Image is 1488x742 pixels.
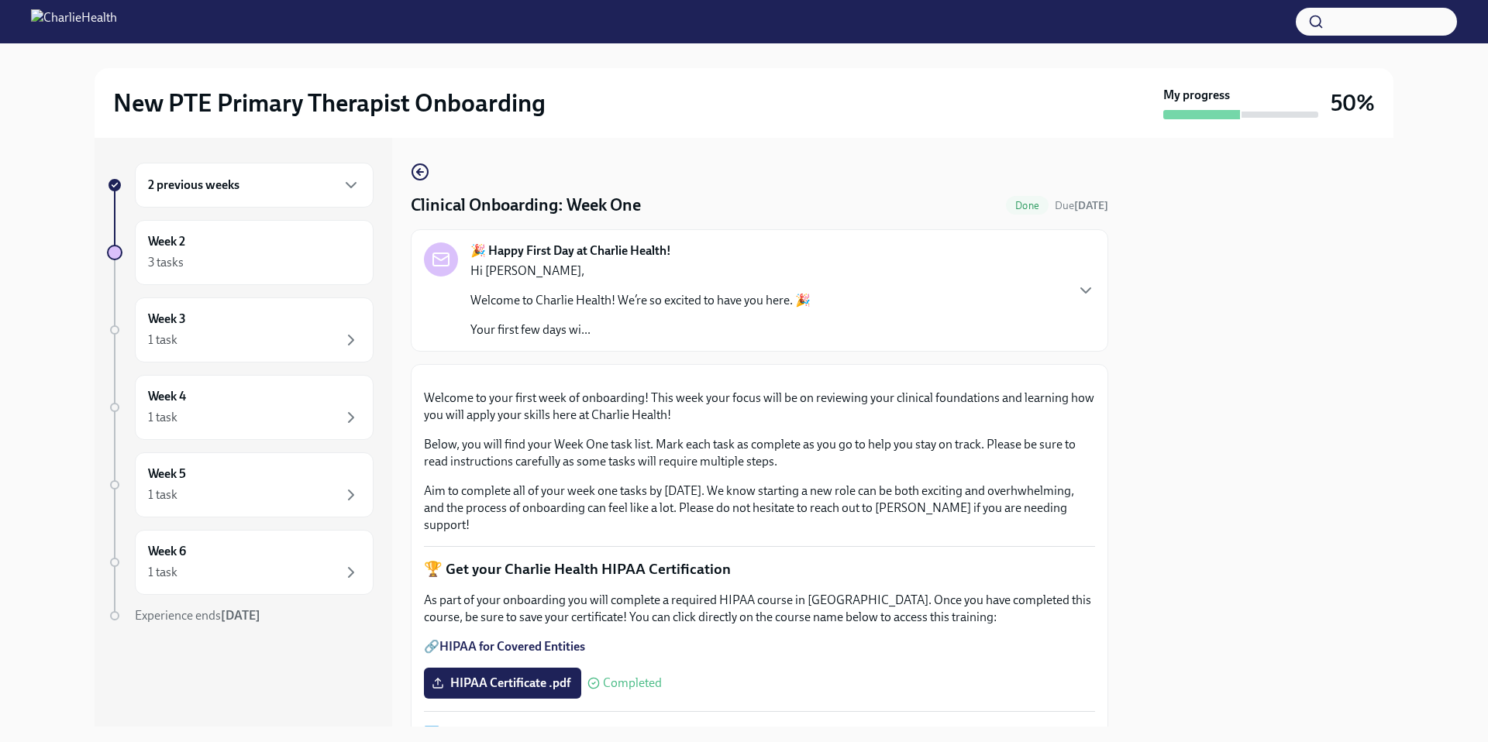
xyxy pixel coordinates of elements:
[148,177,239,194] h6: 2 previous weeks
[1055,199,1108,212] span: Due
[148,564,177,581] div: 1 task
[1331,89,1375,117] h3: 50%
[603,677,662,689] span: Completed
[470,263,811,280] p: Hi [PERSON_NAME],
[424,668,581,699] label: HIPAA Certificate .pdf
[148,409,177,426] div: 1 task
[148,543,186,560] h6: Week 6
[148,465,186,483] h6: Week 5
[221,608,260,623] strong: [DATE]
[148,233,185,250] h6: Week 2
[1163,87,1230,104] strong: My progress
[148,486,177,503] div: 1 task
[424,559,1095,579] p: 🏆 Get your Charlie Health HIPAA Certification
[148,331,177,349] div: 1 task
[1055,198,1108,213] span: September 20th, 2025 10:00
[424,592,1095,626] p: As part of your onboarding you will complete a required HIPAA course in [GEOGRAPHIC_DATA]. Once y...
[470,321,811,338] p: Your first few days wi...
[148,311,186,328] h6: Week 3
[113,88,546,119] h2: New PTE Primary Therapist Onboarding
[107,297,374,362] a: Week 31 task
[470,292,811,309] p: Welcome to Charlie Health! We’re so excited to have you here. 🎉
[148,254,184,271] div: 3 tasks
[424,483,1095,534] p: Aim to complete all of your week one tasks by [DATE]. We know starting a new role can be both exc...
[424,390,1095,424] p: Welcome to your first week of onboarding! This week your focus will be on reviewing your clinical...
[424,638,1095,655] p: 🔗
[435,675,570,691] span: HIPAA Certificate .pdf
[1006,200,1049,211] span: Done
[411,194,641,217] h4: Clinical Onboarding: Week One
[107,220,374,285] a: Week 23 tasks
[439,639,585,654] a: HIPAA for Covered Entities
[135,608,260,623] span: Experience ends
[107,530,374,595] a: Week 61 task
[135,163,374,208] div: 2 previous weeks
[31,9,117,34] img: CharlieHealth
[424,436,1095,470] p: Below, you will find your Week One task list. Mark each task as complete as you go to help you st...
[1074,199,1108,212] strong: [DATE]
[470,242,671,259] strong: 🎉 Happy First Day at Charlie Health!
[107,375,374,440] a: Week 41 task
[107,452,374,517] a: Week 51 task
[148,388,186,405] h6: Week 4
